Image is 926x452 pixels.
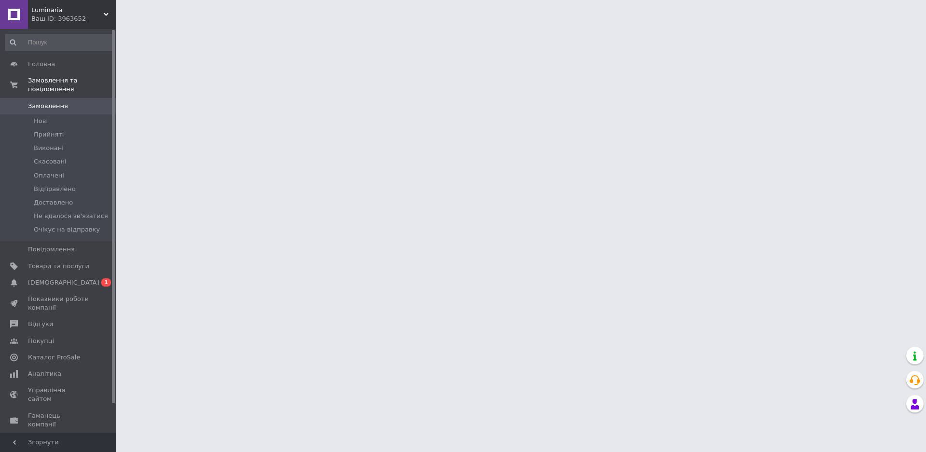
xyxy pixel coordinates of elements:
[28,295,89,312] span: Показники роботи компанії
[34,144,64,152] span: Виконані
[28,60,55,68] span: Головна
[31,14,116,23] div: Ваш ID: 3963652
[28,76,116,94] span: Замовлення та повідомлення
[28,386,89,403] span: Управління сайтом
[28,320,53,329] span: Відгуки
[28,411,89,429] span: Гаманець компанії
[34,130,64,139] span: Прийняті
[34,198,73,207] span: Доставлено
[31,6,104,14] span: Luminaria
[28,353,80,362] span: Каталог ProSale
[34,171,64,180] span: Оплачені
[34,157,67,166] span: Скасовані
[28,278,99,287] span: [DEMOGRAPHIC_DATA]
[34,185,76,193] span: Відправлено
[28,262,89,271] span: Товари та послуги
[28,245,75,254] span: Повідомлення
[28,102,68,110] span: Замовлення
[34,225,100,234] span: Очікує на відправку
[28,370,61,378] span: Аналітика
[28,337,54,345] span: Покупці
[5,34,114,51] input: Пошук
[34,212,108,220] span: Не вдалося зв'язатися
[34,117,48,125] span: Нові
[101,278,111,287] span: 1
